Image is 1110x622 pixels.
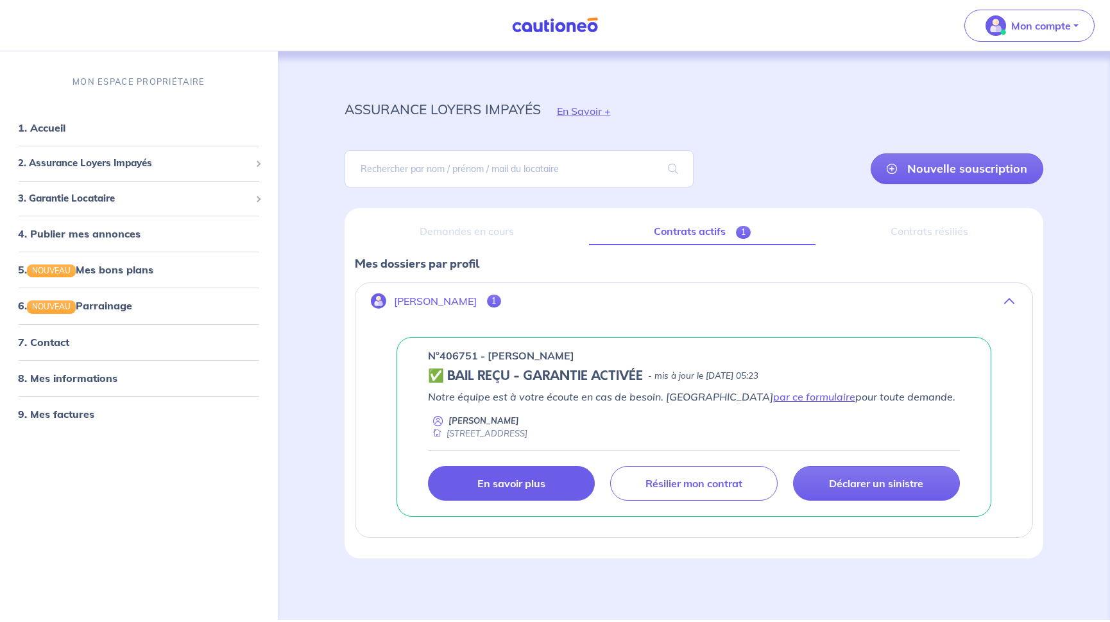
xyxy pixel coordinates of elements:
[345,98,541,121] p: assurance loyers impayés
[736,226,751,239] span: 1
[18,121,65,134] a: 1. Accueil
[589,218,815,245] a: Contrats actifs1
[355,286,1033,316] button: [PERSON_NAME]1
[477,477,545,490] p: En savoir plus
[394,295,477,307] p: [PERSON_NAME]
[5,401,273,427] div: 9. Mes factures
[773,390,855,403] a: par ce formulaire
[5,293,273,318] div: 6.NOUVEAUParrainage
[5,115,273,141] div: 1. Accueil
[610,466,777,501] a: Résilier mon contrat
[448,415,519,427] p: [PERSON_NAME]
[18,227,141,240] a: 4. Publier mes annonces
[793,466,960,501] a: Déclarer un sinistre
[5,257,273,282] div: 5.NOUVEAUMes bons plans
[964,10,1095,42] button: illu_account_valid_menu.svgMon compte
[428,348,574,363] p: n°406751 - [PERSON_NAME]
[18,372,117,384] a: 8. Mes informations
[18,336,69,349] a: 7. Contact
[428,466,595,501] a: En savoir plus
[371,293,386,309] img: illu_account.svg
[871,153,1043,184] a: Nouvelle souscription
[18,156,250,171] span: 2. Assurance Loyers Impayés
[653,151,694,187] span: search
[1011,18,1071,33] p: Mon compte
[986,15,1006,36] img: illu_account_valid_menu.svg
[541,92,627,130] button: En Savoir +
[5,151,273,176] div: 2. Assurance Loyers Impayés
[18,191,250,206] span: 3. Garantie Locataire
[648,370,758,383] p: - mis à jour le [DATE] 05:23
[507,17,603,33] img: Cautioneo
[428,428,527,440] div: [STREET_ADDRESS]
[5,365,273,391] div: 8. Mes informations
[18,299,132,312] a: 6.NOUVEAUParrainage
[487,295,502,307] span: 1
[829,477,923,490] p: Déclarer un sinistre
[18,263,153,276] a: 5.NOUVEAUMes bons plans
[5,186,273,211] div: 3. Garantie Locataire
[645,477,742,490] p: Résilier mon contrat
[5,329,273,355] div: 7. Contact
[5,221,273,246] div: 4. Publier mes annonces
[428,368,643,384] h5: ✅ BAIL REÇU - GARANTIE ACTIVÉE
[345,150,694,187] input: Rechercher par nom / prénom / mail du locataire
[355,255,1034,272] p: Mes dossiers par profil
[73,76,205,88] p: MON ESPACE PROPRIÉTAIRE
[428,368,961,384] div: state: CONTRACT-VALIDATED, Context: ,MAYBE-CERTIFICATE,,LESSOR-DOCUMENTS,IS-ODEALIM
[18,408,94,420] a: 9. Mes factures
[428,389,961,404] p: Notre équipe est à votre écoute en cas de besoin. [GEOGRAPHIC_DATA] pour toute demande.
